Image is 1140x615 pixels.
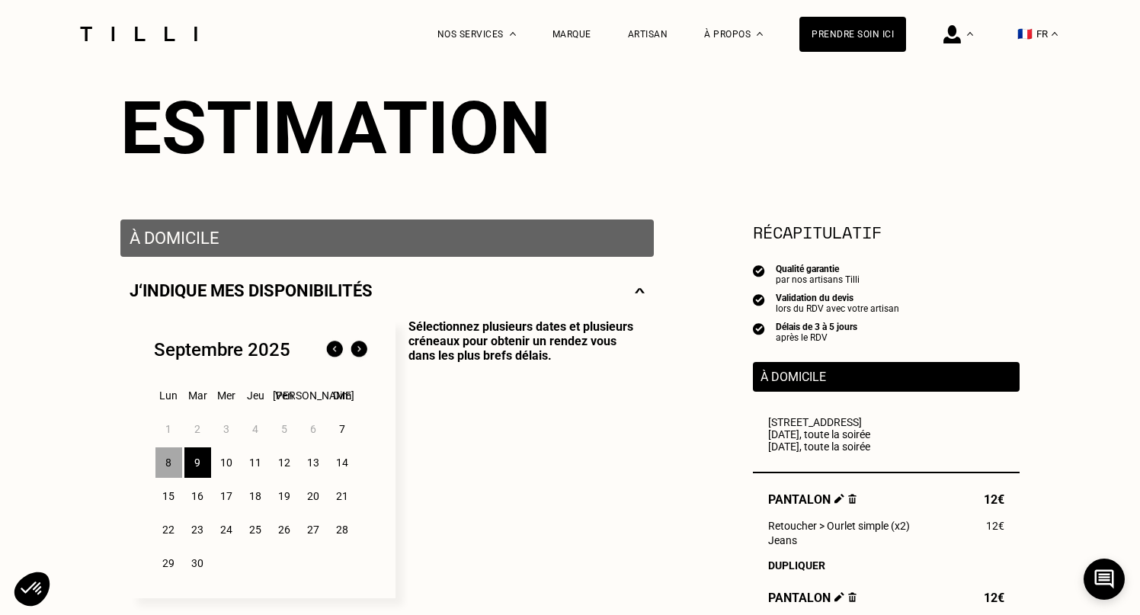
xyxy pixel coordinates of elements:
[213,514,240,545] div: 24
[799,17,906,52] a: Prendre soin ici
[768,428,1004,440] div: [DATE], toute la soirée
[943,25,961,43] img: icône connexion
[329,514,356,545] div: 28
[75,27,203,41] img: Logo du service de couturière Tilli
[768,534,797,546] span: Jeans
[768,440,1004,453] div: [DATE], toute la soirée
[155,447,182,478] div: 8
[753,219,1020,245] section: Récapitulatif
[635,281,645,300] img: svg+xml;base64,PHN2ZyBmaWxsPSJub25lIiBoZWlnaHQ9IjE0IiB2aWV3Qm94PSIwIDAgMjggMTQiIHdpZHRoPSIyOCIgeG...
[776,332,857,343] div: après le RDV
[552,29,591,40] a: Marque
[155,514,182,545] div: 22
[155,548,182,578] div: 29
[130,229,645,248] p: À domicile
[329,481,356,511] div: 21
[154,339,290,360] div: Septembre 2025
[986,520,1004,532] span: 12€
[848,592,857,602] img: Supprimer
[300,447,327,478] div: 13
[753,293,765,306] img: icon list info
[510,32,516,36] img: Menu déroulant
[213,447,240,478] div: 10
[329,414,356,444] div: 7
[776,303,899,314] div: lors du RDV avec votre artisan
[395,319,645,598] p: Sélectionnez plusieurs dates et plusieurs créneaux pour obtenir un rendez vous dans les plus bref...
[768,559,1004,572] div: Dupliquer
[768,492,857,507] span: Pantalon
[984,492,1004,507] span: 12€
[184,447,211,478] div: 9
[776,274,860,285] div: par nos artisans Tilli
[761,370,1012,384] p: À domicile
[776,264,860,274] div: Qualité garantie
[120,85,1020,171] div: Estimation
[834,592,844,602] img: Éditer
[768,520,910,532] span: Retoucher > Ourlet simple (x2)
[130,281,373,300] p: J‘indique mes disponibilités
[753,264,765,277] img: icon list info
[242,447,269,478] div: 11
[271,514,298,545] div: 26
[776,322,857,332] div: Délais de 3 à 5 jours
[984,591,1004,605] span: 12€
[184,481,211,511] div: 16
[834,494,844,504] img: Éditer
[347,338,371,362] img: Mois suivant
[329,447,356,478] div: 14
[184,514,211,545] div: 23
[1052,32,1058,36] img: menu déroulant
[184,548,211,578] div: 30
[768,416,1004,428] p: [STREET_ADDRESS]
[271,447,298,478] div: 12
[300,514,327,545] div: 27
[967,32,973,36] img: Menu déroulant
[753,322,765,335] img: icon list info
[155,481,182,511] div: 15
[271,481,298,511] div: 19
[242,481,269,511] div: 18
[628,29,668,40] a: Artisan
[768,591,857,605] span: Pantalon
[213,481,240,511] div: 17
[757,32,763,36] img: Menu déroulant à propos
[242,514,269,545] div: 25
[848,494,857,504] img: Supprimer
[322,338,347,362] img: Mois précédent
[776,293,899,303] div: Validation du devis
[1017,27,1033,41] span: 🇫🇷
[300,481,327,511] div: 20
